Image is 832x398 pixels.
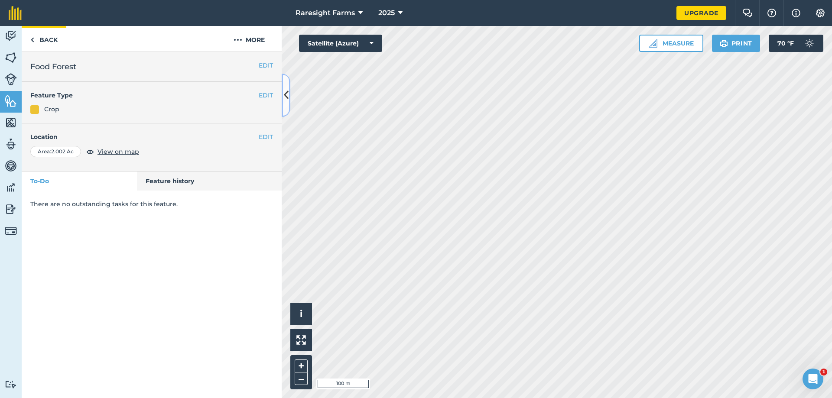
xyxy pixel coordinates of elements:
[649,39,657,48] img: Ruler icon
[259,61,273,70] button: EDIT
[639,35,703,52] button: Measure
[30,132,273,142] h4: Location
[5,94,17,107] img: svg+xml;base64,PHN2ZyB4bWxucz0iaHR0cDovL3d3dy53My5vcmcvMjAwMC9zdmciIHdpZHRoPSI1NiIgaGVpZ2h0PSI2MC...
[803,369,823,389] iframe: Intercom live chat
[86,146,94,157] img: svg+xml;base64,PHN2ZyB4bWxucz0iaHR0cDovL3d3dy53My5vcmcvMjAwMC9zdmciIHdpZHRoPSIxOCIgaGVpZ2h0PSIyNC...
[30,91,259,100] h4: Feature Type
[5,181,17,194] img: svg+xml;base64,PD94bWwgdmVyc2lvbj0iMS4wIiBlbmNvZGluZz0idXRmLTgiPz4KPCEtLSBHZW5lcmF0b3I6IEFkb2JlIE...
[299,35,382,52] button: Satellite (Azure)
[30,35,34,45] img: svg+xml;base64,PHN2ZyB4bWxucz0iaHR0cDovL3d3dy53My5vcmcvMjAwMC9zdmciIHdpZHRoPSI5IiBoZWlnaHQ9IjI0Ii...
[820,369,827,375] span: 1
[815,9,825,17] img: A cog icon
[378,8,395,18] span: 2025
[5,51,17,64] img: svg+xml;base64,PHN2ZyB4bWxucz0iaHR0cDovL3d3dy53My5vcmcvMjAwMC9zdmciIHdpZHRoPSI1NiIgaGVpZ2h0PSI2MC...
[295,359,308,372] button: +
[5,380,17,388] img: svg+xml;base64,PD94bWwgdmVyc2lvbj0iMS4wIiBlbmNvZGluZz0idXRmLTgiPz4KPCEtLSBHZW5lcmF0b3I6IEFkb2JlIE...
[296,335,306,345] img: Four arrows, one pointing top left, one top right, one bottom right and the last bottom left
[742,9,753,17] img: Two speech bubbles overlapping with the left bubble in the forefront
[137,171,282,191] a: Feature history
[30,61,273,73] h2: Food Forest
[5,203,17,216] img: svg+xml;base64,PD94bWwgdmVyc2lvbj0iMS4wIiBlbmNvZGluZz0idXRmLTgiPz4KPCEtLSBHZW5lcmF0b3I6IEFkb2JlIE...
[22,171,137,191] a: To-Do
[300,308,302,319] span: i
[9,6,22,20] img: fieldmargin Logo
[290,303,312,325] button: i
[720,38,728,49] img: svg+xml;base64,PHN2ZyB4bWxucz0iaHR0cDovL3d3dy53My5vcmcvMjAwMC9zdmciIHdpZHRoPSIxOSIgaGVpZ2h0PSIyNC...
[259,91,273,100] button: EDIT
[86,146,139,157] button: View on map
[234,35,242,45] img: svg+xml;base64,PHN2ZyB4bWxucz0iaHR0cDovL3d3dy53My5vcmcvMjAwMC9zdmciIHdpZHRoPSIyMCIgaGVpZ2h0PSIyNC...
[22,26,66,52] a: Back
[676,6,726,20] a: Upgrade
[5,116,17,129] img: svg+xml;base64,PHN2ZyB4bWxucz0iaHR0cDovL3d3dy53My5vcmcvMjAwMC9zdmciIHdpZHRoPSI1NiIgaGVpZ2h0PSI2MC...
[259,132,273,142] button: EDIT
[30,146,81,157] div: Area : 2.002 Ac
[5,138,17,151] img: svg+xml;base64,PD94bWwgdmVyc2lvbj0iMS4wIiBlbmNvZGluZz0idXRmLTgiPz4KPCEtLSBHZW5lcmF0b3I6IEFkb2JlIE...
[5,159,17,172] img: svg+xml;base64,PD94bWwgdmVyc2lvbj0iMS4wIiBlbmNvZGluZz0idXRmLTgiPz4KPCEtLSBHZW5lcmF0b3I6IEFkb2JlIE...
[801,35,818,52] img: svg+xml;base64,PD94bWwgdmVyc2lvbj0iMS4wIiBlbmNvZGluZz0idXRmLTgiPz4KPCEtLSBHZW5lcmF0b3I6IEFkb2JlIE...
[712,35,760,52] button: Print
[44,104,59,114] div: Crop
[5,73,17,85] img: svg+xml;base64,PD94bWwgdmVyc2lvbj0iMS4wIiBlbmNvZGluZz0idXRmLTgiPz4KPCEtLSBHZW5lcmF0b3I6IEFkb2JlIE...
[767,9,777,17] img: A question mark icon
[30,199,273,209] p: There are no outstanding tasks for this feature.
[97,147,139,156] span: View on map
[777,35,794,52] span: 70 ° F
[295,372,308,385] button: –
[5,29,17,42] img: svg+xml;base64,PD94bWwgdmVyc2lvbj0iMS4wIiBlbmNvZGluZz0idXRmLTgiPz4KPCEtLSBHZW5lcmF0b3I6IEFkb2JlIE...
[792,8,800,18] img: svg+xml;base64,PHN2ZyB4bWxucz0iaHR0cDovL3d3dy53My5vcmcvMjAwMC9zdmciIHdpZHRoPSIxNyIgaGVpZ2h0PSIxNy...
[769,35,823,52] button: 70 °F
[5,225,17,237] img: svg+xml;base64,PD94bWwgdmVyc2lvbj0iMS4wIiBlbmNvZGluZz0idXRmLTgiPz4KPCEtLSBHZW5lcmF0b3I6IEFkb2JlIE...
[296,8,355,18] span: Raresight Farms
[217,26,282,52] button: More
